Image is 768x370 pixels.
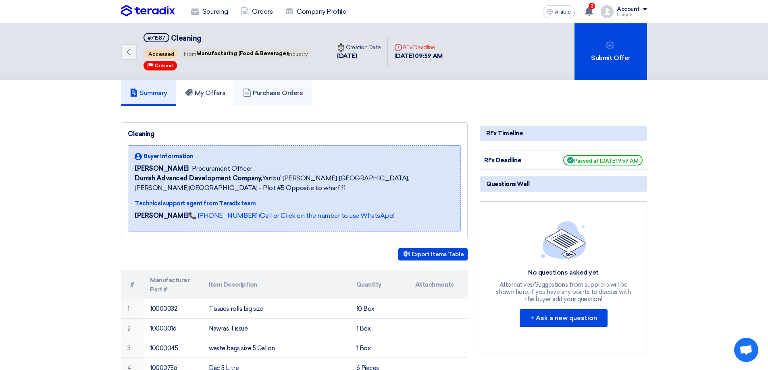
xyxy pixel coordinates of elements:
[496,281,631,303] font: Alternatives/Suggestions from suppliers will be shown here, if you have any points to discuss wit...
[356,325,371,332] font: 1 Box
[127,345,131,352] font: 3
[150,325,176,332] font: 10000016
[541,221,586,259] img: empty_state_list.svg
[150,305,177,312] font: 10000032
[144,153,194,160] font: Buyer Information
[398,248,468,260] button: Export Items Table
[171,34,202,43] font: Cleaning
[150,345,178,352] font: 10000045
[253,89,303,97] font: Purchase Orders
[528,269,598,276] font: No questions asked yet
[148,35,165,41] font: #71587
[297,8,346,15] font: Company Profile
[135,165,189,172] font: [PERSON_NAME]
[189,212,395,219] a: 📞 [PHONE_NUMBER] (Call or Click on the number to use WhatsApp)
[144,33,313,43] h5: Cleaning
[601,5,614,18] img: profile_test.png
[127,325,131,332] font: 2
[486,180,529,188] font: Questions Wall
[184,51,196,57] font: From
[394,52,443,60] font: [DATE] 09:59 AM
[176,80,235,106] a: My Offers
[530,314,597,322] font: + Ask a new question
[346,44,381,51] font: Creation Date
[574,158,639,164] font: Passed at [DATE] 9:59 AM
[591,3,593,9] font: 3
[127,305,129,312] font: 1
[356,305,375,312] font: 10 Box
[130,281,134,288] font: #
[252,8,273,15] font: Orders
[403,44,435,51] font: RFx Deadline
[288,51,308,57] font: Industry
[135,200,256,207] font: Technical support agent from Teradix team
[617,6,640,12] font: Account
[154,63,173,68] font: Critical
[337,52,357,60] font: [DATE]
[121,80,176,106] a: Summary
[209,305,263,312] font: Tissues rolls big size
[734,338,758,362] div: Open chat
[196,50,288,56] font: Manufacturing (Food & Beverage)
[356,345,371,352] font: 1 Box
[234,3,279,21] a: Orders
[543,5,575,18] button: Arabic
[192,165,255,172] font: Procurement Officer ,
[209,281,257,288] font: Item Description
[195,89,226,97] font: My Offers
[520,309,608,327] button: + Ask a new question
[139,89,167,97] font: Summary
[555,8,571,15] font: Arabic
[209,345,275,352] font: waste bags size 5 Gallon
[591,54,630,62] font: Submit Offer
[128,130,154,138] font: Cleaning
[412,251,464,258] font: Export Items Table
[617,12,632,17] font: Unique
[135,174,262,182] font: Durrah Advanced Development Company,
[150,276,189,293] font: Manufacturer Part #
[234,80,312,106] a: Purchase Orders
[486,130,523,137] font: RFx Timeline
[209,325,248,332] font: Nawras Tissue
[148,51,174,57] font: Accessed
[202,8,228,15] font: Sourcing
[484,157,521,164] font: RFx Deadline
[415,281,454,288] font: Attachments
[356,281,382,288] font: Quantity
[121,5,175,17] img: Teradix logo
[185,3,234,21] a: Sourcing
[135,212,189,219] font: [PERSON_NAME]
[135,174,409,192] font: Yanbu` [PERSON_NAME], [GEOGRAPHIC_DATA], [PERSON_NAME][GEOGRAPHIC_DATA] - Plot #5 Opposite to wha...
